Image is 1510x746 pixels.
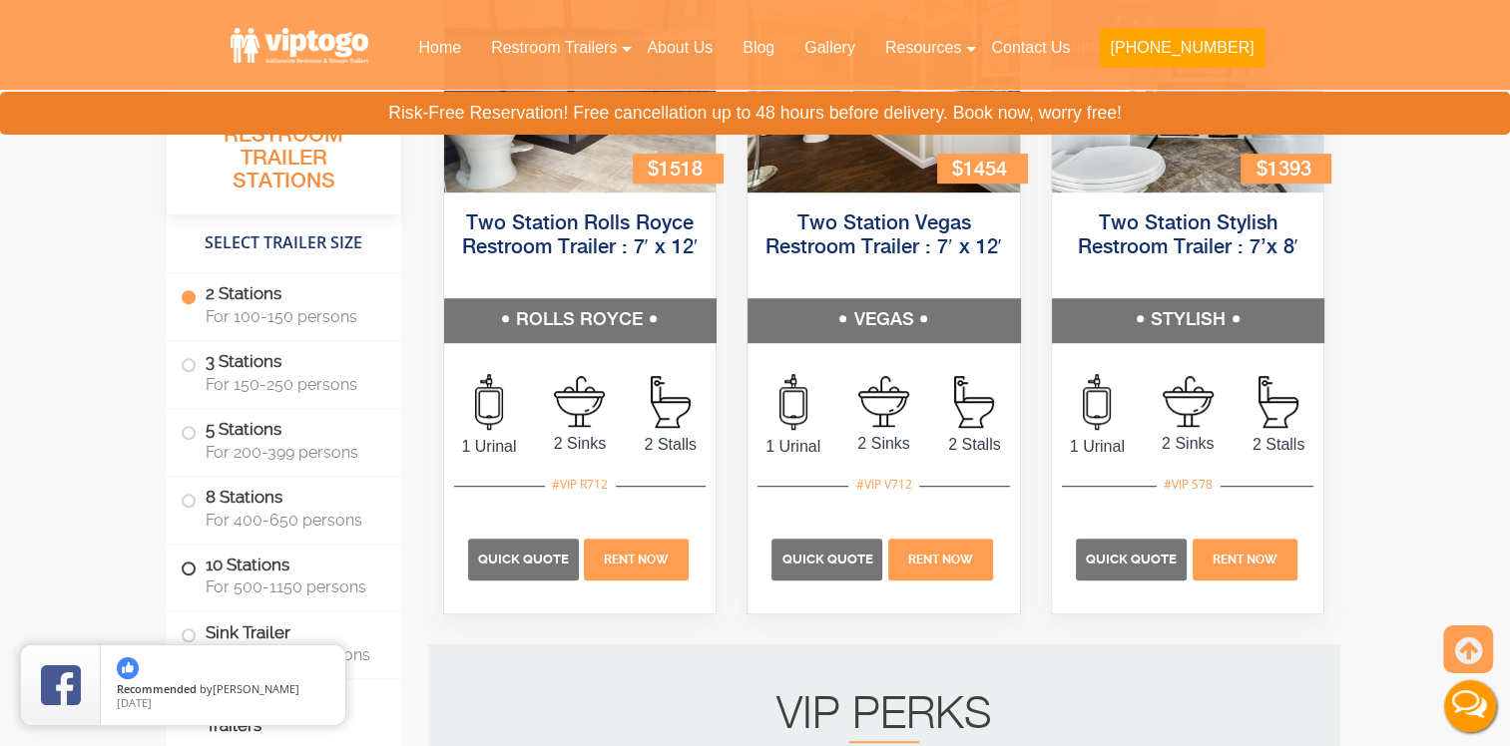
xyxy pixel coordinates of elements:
img: an icon of sink [858,376,909,427]
a: Resources [870,26,976,70]
span: Rent Now [908,553,973,566]
span: 2 Sinks [1143,432,1234,456]
img: Review Rating [41,665,81,705]
span: 2 Stalls [625,433,716,457]
span: Recommended [117,681,197,696]
img: an icon of sink [1163,376,1214,427]
a: Rent Now [1190,550,1299,566]
span: For 500-1150 persons [206,577,377,596]
label: 5 Stations [181,409,387,471]
span: For 400-650 persons [206,511,377,530]
div: $1518 [633,154,723,183]
h5: ROLLS ROYCE [444,298,717,342]
a: Restroom Trailers [476,26,632,70]
span: 2 Stalls [929,433,1020,457]
a: Two Station Vegas Restroom Trailer : 7′ x 12′ [765,213,1002,258]
img: an icon of sink [554,376,605,427]
span: 2 Stalls [1234,433,1324,457]
span: by [117,683,329,697]
a: Two Station Rolls Royce Restroom Trailer : 7′ x 12′ [461,213,698,258]
label: Sink Trailer [181,611,387,673]
span: For 150-250 persons [206,375,377,394]
a: Quick Quote [468,550,582,566]
a: Quick Quote [771,550,885,566]
span: Quick Quote [1086,552,1177,566]
div: #VIP S78 [1157,472,1220,498]
label: 3 Stations [181,341,387,403]
img: thumbs up icon [117,657,139,679]
span: For 200-399 persons [206,443,377,462]
h3: All Portable Restroom Trailer Stations [167,95,401,214]
button: [PHONE_NUMBER] [1100,28,1263,68]
span: Quick Quote [478,552,569,566]
span: Rent Now [604,553,669,566]
h5: VEGAS [748,298,1020,342]
span: 1 Urinal [748,435,838,459]
a: Blog [728,26,789,70]
a: About Us [632,26,728,70]
span: For 100-150 persons [206,307,377,326]
h5: STYLISH [1052,298,1324,342]
label: 2 Stations [181,273,387,335]
span: 2 Sinks [534,432,625,456]
img: an icon of urinal [1083,374,1111,430]
div: $1393 [1241,154,1330,183]
h4: Select Trailer Size [167,224,401,262]
span: Rent Now [1213,553,1277,566]
a: [PHONE_NUMBER] [1085,26,1278,80]
a: Quick Quote [1076,550,1190,566]
img: an icon of Stall [1258,376,1298,428]
a: Rent Now [885,550,995,566]
span: 1 Urinal [444,435,535,459]
img: an icon of Stall [954,376,994,428]
img: an icon of Stall [651,376,691,428]
img: an icon of urinal [779,374,807,430]
h2: VIP PERKS [468,695,1300,743]
div: $1454 [937,154,1027,183]
label: 8 Stations [181,477,387,539]
div: #VIP R712 [545,472,615,498]
span: 1 Urinal [1052,435,1143,459]
span: Quick Quote [781,552,872,566]
div: #VIP V712 [848,472,918,498]
button: Live Chat [1430,666,1510,746]
label: 10 Stations [181,545,387,606]
a: Contact Us [976,26,1085,70]
a: Two Station Stylish Restroom Trailer : 7’x 8′ [1077,213,1297,258]
span: 2 Sinks [838,432,929,456]
span: [DATE] [117,695,152,710]
a: Gallery [789,26,870,70]
img: an icon of urinal [475,374,503,430]
a: Home [403,26,476,70]
a: Rent Now [582,550,692,566]
span: [PERSON_NAME] [213,681,299,696]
